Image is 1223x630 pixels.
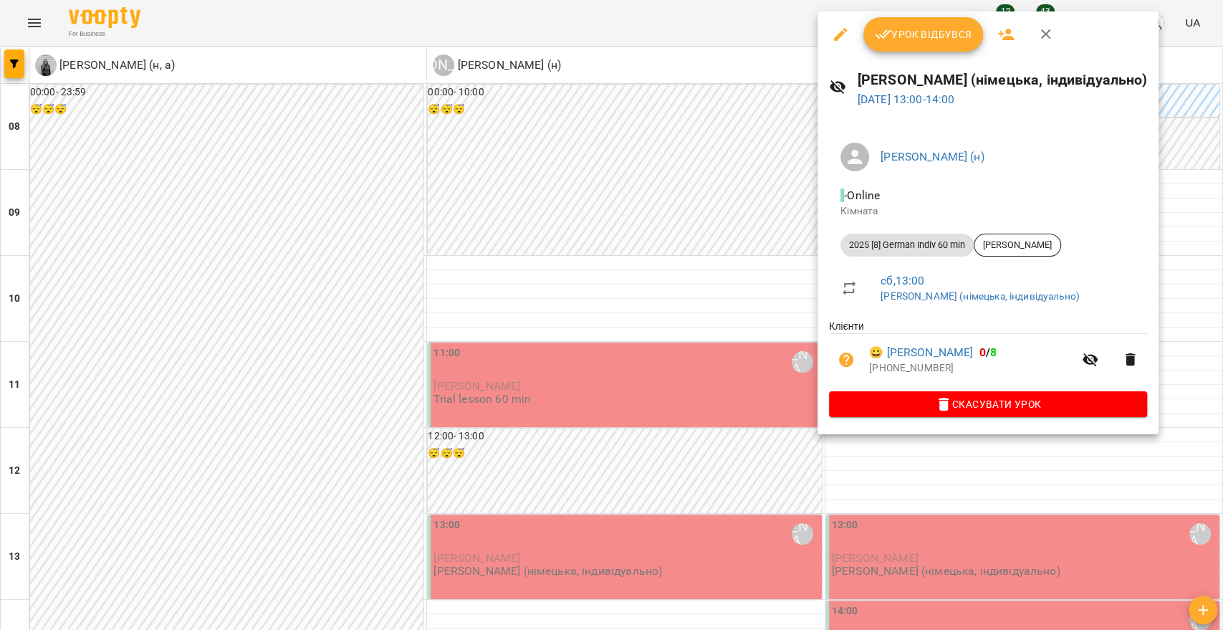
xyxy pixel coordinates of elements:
span: - Online [840,188,883,202]
a: [PERSON_NAME] (німецька, індивідуально) [881,290,1080,302]
ul: Клієнти [829,319,1147,391]
button: Скасувати Урок [829,391,1147,417]
b: / [979,345,996,359]
button: Урок відбувся [863,17,984,52]
span: Урок відбувся [875,26,972,43]
span: 8 [990,345,997,359]
span: [PERSON_NAME] [974,239,1060,252]
p: Кімната [840,204,1136,219]
a: 😀 [PERSON_NAME] [869,344,973,361]
span: Скасувати Урок [840,396,1136,413]
div: [PERSON_NAME] [974,234,1061,257]
a: [PERSON_NAME] (н) [881,150,984,163]
a: сб , 13:00 [881,274,924,287]
h6: [PERSON_NAME] (німецька, індивідуально) [858,69,1148,91]
a: [DATE] 13:00-14:00 [858,92,955,106]
p: [PHONE_NUMBER] [869,361,1073,376]
button: Візит ще не сплачено. Додати оплату? [829,343,863,377]
span: 2025 [8] German Indiv 60 min [840,239,974,252]
span: 0 [979,345,985,359]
